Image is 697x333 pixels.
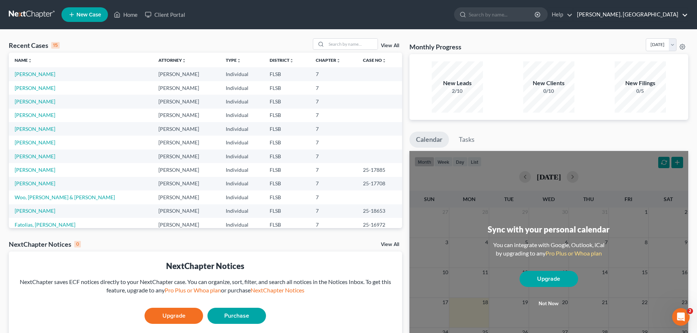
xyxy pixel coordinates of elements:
div: NextChapter saves ECF notices directly to your NextChapter case. You can organize, sort, filter, ... [15,278,396,295]
td: FLSB [264,190,310,204]
a: Case Nounfold_more [363,57,386,63]
a: [PERSON_NAME] [15,180,55,186]
td: [PERSON_NAME] [153,67,220,81]
button: Not now [520,296,578,311]
div: 2/10 [432,87,483,95]
a: [PERSON_NAME] [15,167,55,173]
a: Woo, [PERSON_NAME] & [PERSON_NAME] [15,194,115,200]
div: You can integrate with Google, Outlook, iCal by upgrading to any [490,241,607,258]
i: unfold_more [237,58,241,63]
div: NextChapter Notices [15,260,396,272]
a: Upgrade [145,308,203,324]
td: FLSB [264,136,310,149]
td: FLSB [264,218,310,231]
div: 15 [51,42,60,49]
a: Purchase [207,308,266,324]
td: [PERSON_NAME] [153,122,220,136]
div: New Clients [523,79,574,87]
a: [PERSON_NAME], [GEOGRAPHIC_DATA] [573,8,688,21]
td: Individual [220,190,264,204]
td: 7 [310,204,357,218]
td: [PERSON_NAME] [153,218,220,231]
td: 7 [310,67,357,81]
input: Search by name... [469,8,536,21]
td: 7 [310,95,357,108]
h3: Monthly Progress [409,42,461,51]
td: Individual [220,109,264,122]
a: [PERSON_NAME] [15,208,55,214]
div: 0/10 [523,87,574,95]
a: [PERSON_NAME] [15,98,55,105]
td: 25-16972 [357,218,402,231]
td: Individual [220,150,264,163]
i: unfold_more [382,58,386,63]
a: Fatolias, [PERSON_NAME] [15,222,75,228]
td: 7 [310,109,357,122]
span: New Case [76,12,101,18]
i: unfold_more [336,58,341,63]
td: Individual [220,81,264,95]
iframe: Intercom live chat [672,308,690,326]
a: Chapterunfold_more [316,57,341,63]
td: FLSB [264,95,310,108]
td: Individual [220,177,264,190]
div: Sync with your personal calendar [488,224,610,235]
td: 7 [310,81,357,95]
a: [PERSON_NAME] [15,139,55,145]
a: NextChapter Notices [251,287,304,294]
td: [PERSON_NAME] [153,190,220,204]
td: FLSB [264,163,310,177]
a: Help [548,8,573,21]
td: Individual [220,204,264,218]
div: New Filings [615,79,666,87]
div: Recent Cases [9,41,60,50]
a: Districtunfold_more [270,57,294,63]
td: 25-18653 [357,204,402,218]
div: NextChapter Notices [9,240,81,249]
a: Nameunfold_more [15,57,32,63]
td: [PERSON_NAME] [153,136,220,149]
i: unfold_more [182,58,186,63]
td: 25-17708 [357,177,402,190]
a: [PERSON_NAME] [15,112,55,118]
a: Home [110,8,141,21]
a: Upgrade [520,271,578,287]
td: [PERSON_NAME] [153,109,220,122]
a: [PERSON_NAME] [15,71,55,77]
a: [PERSON_NAME] [15,85,55,91]
a: Pro Plus or Whoa plan [546,250,602,257]
td: 7 [310,150,357,163]
td: FLSB [264,81,310,95]
td: FLSB [264,109,310,122]
i: unfold_more [289,58,294,63]
td: 7 [310,122,357,136]
td: FLSB [264,67,310,81]
td: FLSB [264,122,310,136]
td: [PERSON_NAME] [153,150,220,163]
span: 2 [687,308,693,314]
td: 25-17885 [357,163,402,177]
a: Pro Plus or Whoa plan [165,287,221,294]
td: 7 [310,177,357,190]
input: Search by name... [326,39,378,49]
td: Individual [220,163,264,177]
td: Individual [220,136,264,149]
td: Individual [220,95,264,108]
a: [PERSON_NAME] [15,153,55,159]
td: [PERSON_NAME] [153,163,220,177]
td: [PERSON_NAME] [153,177,220,190]
a: [PERSON_NAME] [15,126,55,132]
td: [PERSON_NAME] [153,81,220,95]
td: [PERSON_NAME] [153,204,220,218]
a: Typeunfold_more [226,57,241,63]
td: [PERSON_NAME] [153,95,220,108]
td: FLSB [264,204,310,218]
a: Client Portal [141,8,189,21]
a: Calendar [409,132,449,148]
div: 0 [74,241,81,247]
td: Individual [220,122,264,136]
td: FLSB [264,177,310,190]
td: 7 [310,163,357,177]
i: unfold_more [28,58,32,63]
div: New Leads [432,79,483,87]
